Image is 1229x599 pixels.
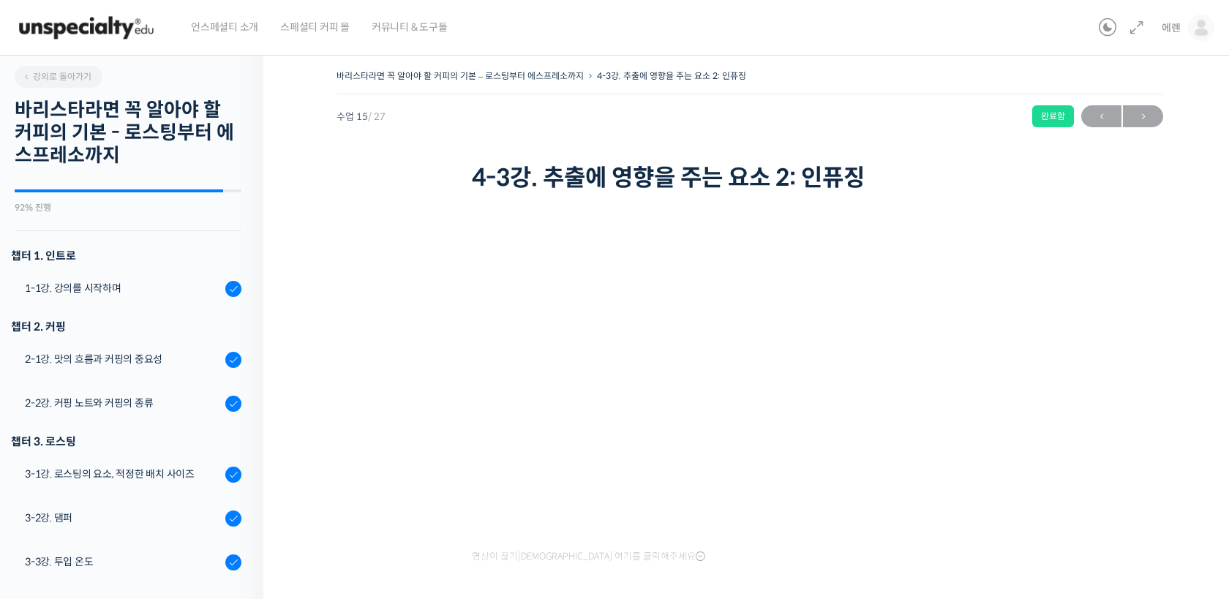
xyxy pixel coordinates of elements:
[11,432,241,451] div: 챕터 3. 로스팅
[472,551,705,562] span: 영상이 끊기[DEMOGRAPHIC_DATA] 여기를 클릭해주세요
[337,112,386,121] span: 수업 15
[337,70,584,81] a: 바리스타라면 꼭 알아야 할 커피의 기본 – 로스팅부터 에스프레소까지
[1123,105,1163,127] a: 다음→
[25,395,221,411] div: 2-2강. 커핑 노트와 커핑의 종류
[1032,105,1074,127] div: 완료함
[15,203,241,212] div: 92% 진행
[11,246,241,265] h3: 챕터 1. 인트로
[15,99,241,167] h2: 바리스타라면 꼭 알아야 할 커피의 기본 - 로스팅부터 에스프레소까지
[25,280,221,296] div: 1-1강. 강의를 시작하며
[1081,105,1121,127] a: ←이전
[22,71,91,82] span: 강의로 돌아가기
[472,164,1028,192] h1: 4-3강. 추출에 영향을 주는 요소 2: 인퓨징
[25,351,221,367] div: 2-1강. 맛의 흐름과 커핑의 중요성
[11,317,241,336] div: 챕터 2. 커핑
[25,510,221,526] div: 3-2강. 댐퍼
[368,110,386,123] span: / 27
[25,466,221,482] div: 3-1강. 로스팅의 요소, 적정한 배치 사이즈
[1081,107,1121,127] span: ←
[1123,107,1163,127] span: →
[25,554,221,570] div: 3-3강. 투입 온도
[1162,21,1181,34] span: 에렌
[597,70,746,81] a: 4-3강. 추출에 영향을 주는 요소 2: 인퓨징
[15,66,102,88] a: 강의로 돌아가기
